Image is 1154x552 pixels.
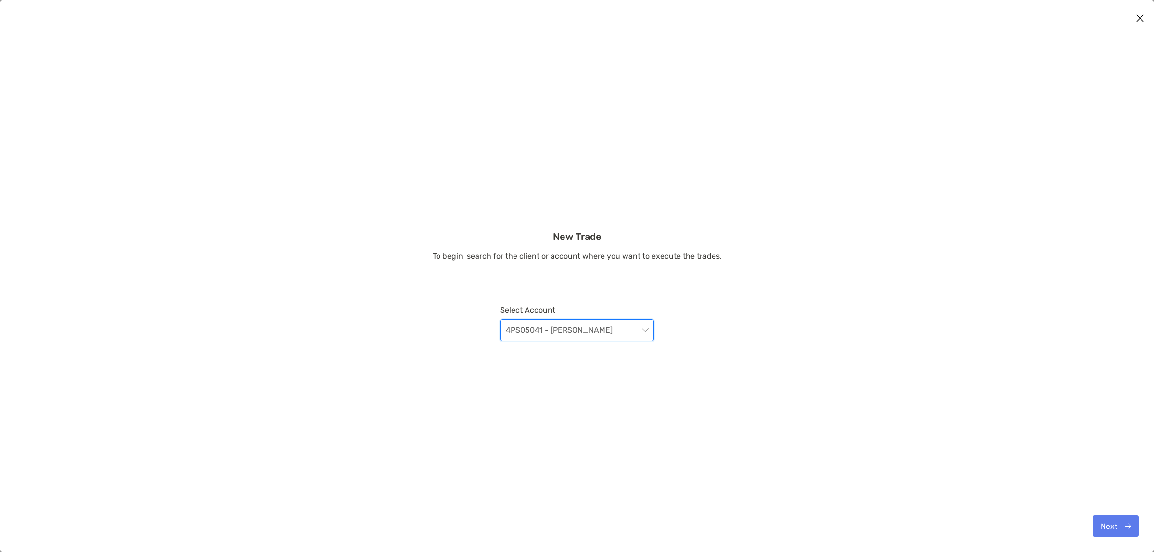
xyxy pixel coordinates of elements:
button: Next [1093,515,1139,537]
p: To begin, search for the client or account where you want to execute the trades. [433,250,722,262]
span: 4PS05041 - Gilbert Glass [506,320,648,341]
button: Close modal [1133,12,1147,26]
h3: New Trade [433,231,722,242]
label: Select Account [500,305,654,314]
